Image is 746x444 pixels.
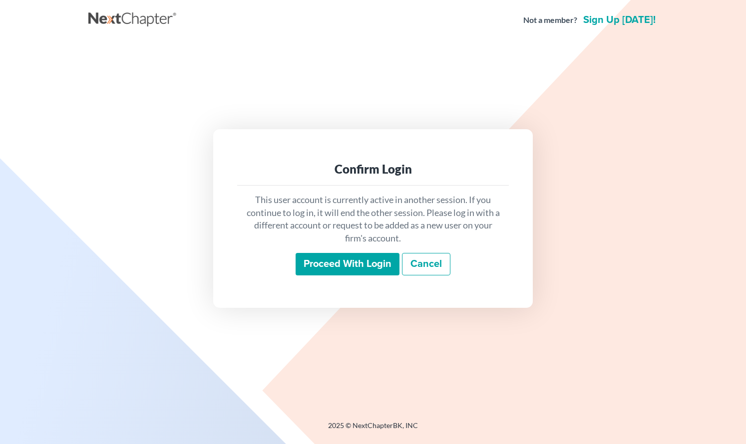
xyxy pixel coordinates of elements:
p: This user account is currently active in another session. If you continue to log in, it will end ... [245,194,501,245]
a: Sign up [DATE]! [581,15,658,25]
div: 2025 © NextChapterBK, INC [88,421,658,439]
a: Cancel [402,253,450,276]
strong: Not a member? [523,14,577,26]
div: Confirm Login [245,161,501,177]
input: Proceed with login [296,253,399,276]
